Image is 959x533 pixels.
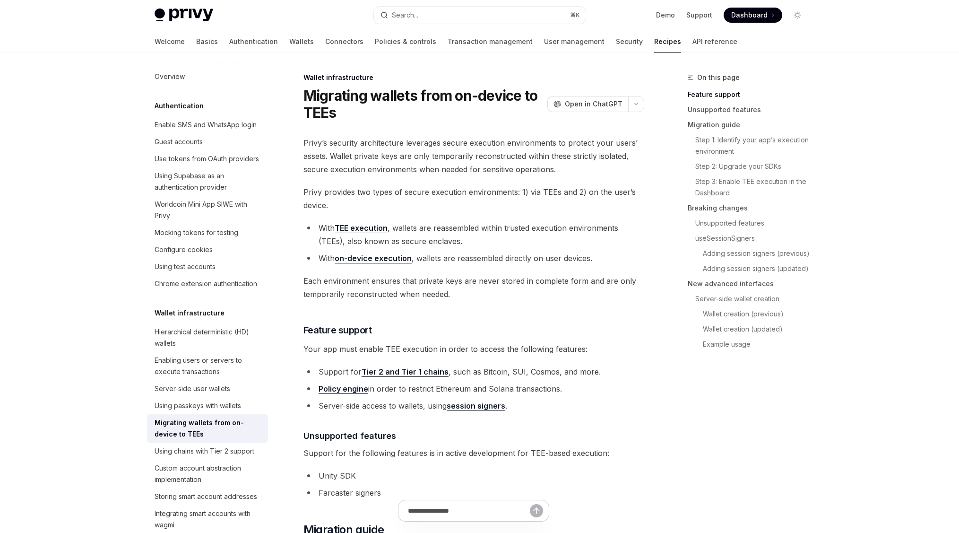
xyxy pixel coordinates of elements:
a: Using chains with Tier 2 support [147,443,268,460]
a: Recipes [654,30,681,53]
a: Policy engine [319,384,368,394]
li: in order to restrict Ethereum and Solana transactions. [303,382,644,395]
a: Policies & controls [375,30,436,53]
div: Using passkeys with wallets [155,400,241,411]
a: Step 1: Identify your app’s execution environment [688,132,812,159]
a: Authentication [229,30,278,53]
div: Using chains with Tier 2 support [155,446,254,457]
div: Enabling users or servers to execute transactions [155,355,262,377]
div: Guest accounts [155,136,203,148]
li: With , wallets are reassembled directly on user devices. [303,252,644,265]
a: Server-side wallet creation [688,291,812,306]
li: Server-side access to wallets, using . [303,399,644,412]
span: Unsupported features [303,429,396,442]
div: Hierarchical deterministic (HD) wallets [155,326,262,349]
div: Using test accounts [155,261,216,272]
li: Farcaster signers [303,486,644,499]
a: Basics [196,30,218,53]
a: Tier 2 and Tier 1 chains [362,367,449,377]
button: Search...⌘K [374,7,586,24]
a: Migration guide [688,117,812,132]
a: Security [616,30,643,53]
div: Overview [155,71,185,82]
a: Wallet creation (previous) [688,306,812,322]
a: Chrome extension authentication [147,275,268,292]
a: TEE execution [335,223,388,233]
a: Using Supabase as an authentication provider [147,167,268,196]
a: Breaking changes [688,201,812,216]
input: Ask a question... [408,500,530,521]
li: With , wallets are reassembled within trusted execution environments (TEEs), also known as secure... [303,221,644,248]
a: Unsupported features [688,216,812,231]
div: Migrating wallets from on-device to TEEs [155,417,262,440]
button: Open in ChatGPT [547,96,628,112]
div: Chrome extension authentication [155,278,257,289]
span: Each environment ensures that private keys are never stored in complete form and are only tempora... [303,274,644,301]
a: Wallets [289,30,314,53]
a: Wallet creation (updated) [688,322,812,337]
span: Your app must enable TEE execution in order to access the following features: [303,342,644,356]
h5: Wallet infrastructure [155,307,225,319]
a: Overview [147,68,268,85]
div: Integrating smart accounts with wagmi [155,508,262,531]
a: New advanced interfaces [688,276,812,291]
div: Storing smart account addresses [155,491,257,502]
a: Adding session signers (updated) [688,261,812,276]
a: useSessionSigners [688,231,812,246]
div: Using Supabase as an authentication provider [155,170,262,193]
a: Storing smart account addresses [147,488,268,505]
div: Use tokens from OAuth providers [155,153,259,165]
a: Hierarchical deterministic (HD) wallets [147,323,268,352]
span: Feature support [303,323,372,337]
a: User management [544,30,605,53]
a: Transaction management [448,30,533,53]
span: ⌘ K [570,11,580,19]
div: Worldcoin Mini App SIWE with Privy [155,199,262,221]
a: Unsupported features [688,102,812,117]
a: Guest accounts [147,133,268,150]
div: Search... [392,9,418,21]
span: Privy’s security architecture leverages secure execution environments to protect your users’ asse... [303,136,644,176]
button: Toggle dark mode [790,8,805,23]
a: Example usage [688,337,812,352]
div: Enable SMS and WhatsApp login [155,119,257,131]
a: Configure cookies [147,241,268,258]
a: Using test accounts [147,258,268,275]
span: On this page [697,72,740,83]
a: Support [686,10,712,20]
li: Support for , such as Bitcoin, SUI, Cosmos, and more. [303,365,644,378]
a: Server-side user wallets [147,380,268,397]
a: Mocking tokens for testing [147,224,268,241]
button: Send message [530,504,543,517]
div: Wallet infrastructure [303,73,644,82]
h1: Migrating wallets from on-device to TEEs [303,87,544,121]
a: Migrating wallets from on-device to TEEs [147,414,268,443]
a: Dashboard [724,8,782,23]
span: Privy provides two types of secure execution environments: 1) via TEEs and 2) on the user’s device. [303,185,644,212]
a: Demo [656,10,675,20]
li: Unity SDK [303,469,644,482]
a: Adding session signers (previous) [688,246,812,261]
a: Custom account abstraction implementation [147,460,268,488]
a: Step 3: Enable TEE execution in the Dashboard [688,174,812,201]
span: Dashboard [731,10,768,20]
a: API reference [692,30,737,53]
div: Mocking tokens for testing [155,227,238,238]
a: Use tokens from OAuth providers [147,150,268,167]
a: Step 2: Upgrade your SDKs [688,159,812,174]
a: session signers [447,401,505,411]
a: Connectors [325,30,363,53]
a: Using passkeys with wallets [147,397,268,414]
a: Enabling users or servers to execute transactions [147,352,268,380]
a: Enable SMS and WhatsApp login [147,116,268,133]
h5: Authentication [155,100,204,112]
a: Feature support [688,87,812,102]
div: Configure cookies [155,244,213,255]
a: Worldcoin Mini App SIWE with Privy [147,196,268,224]
div: Custom account abstraction implementation [155,463,262,485]
span: Open in ChatGPT [565,99,622,109]
div: Server-side user wallets [155,383,230,394]
img: light logo [155,9,213,22]
a: on-device execution [335,253,412,263]
a: Welcome [155,30,185,53]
